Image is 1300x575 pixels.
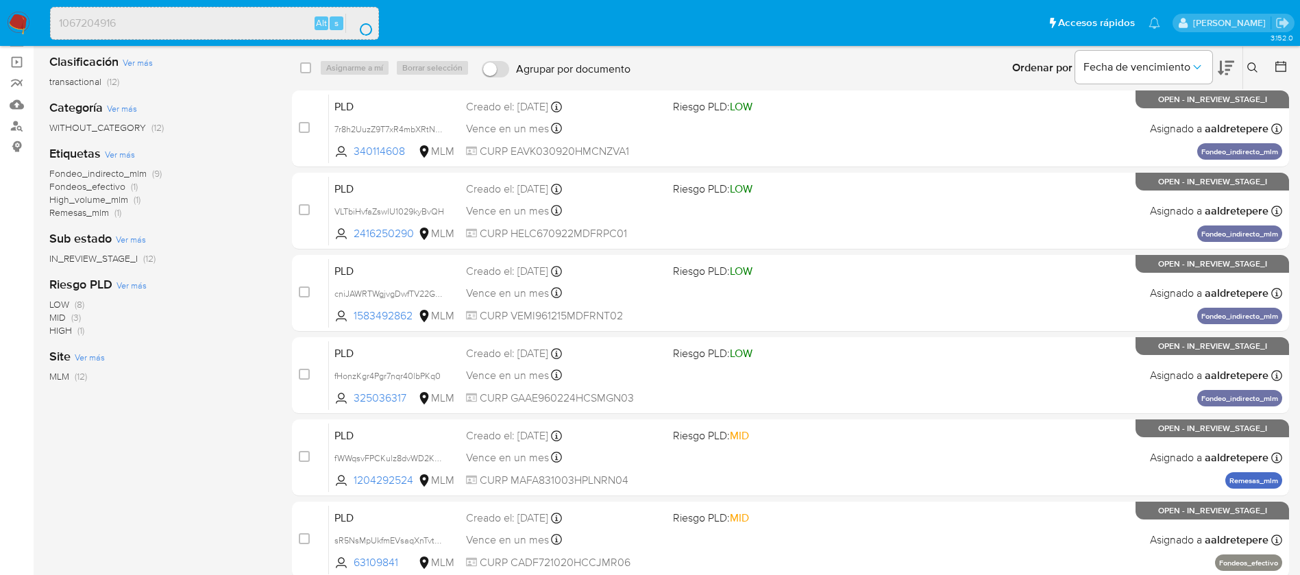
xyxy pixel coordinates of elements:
a: Notificaciones [1149,17,1160,29]
button: search-icon [345,14,373,33]
p: alicia.aldreteperez@mercadolibre.com.mx [1193,16,1271,29]
span: Alt [316,16,327,29]
span: Accesos rápidos [1058,16,1135,30]
input: Buscar usuario o caso... [51,14,378,32]
span: 3.152.0 [1271,32,1293,43]
a: Salir [1275,16,1290,30]
span: s [334,16,339,29]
